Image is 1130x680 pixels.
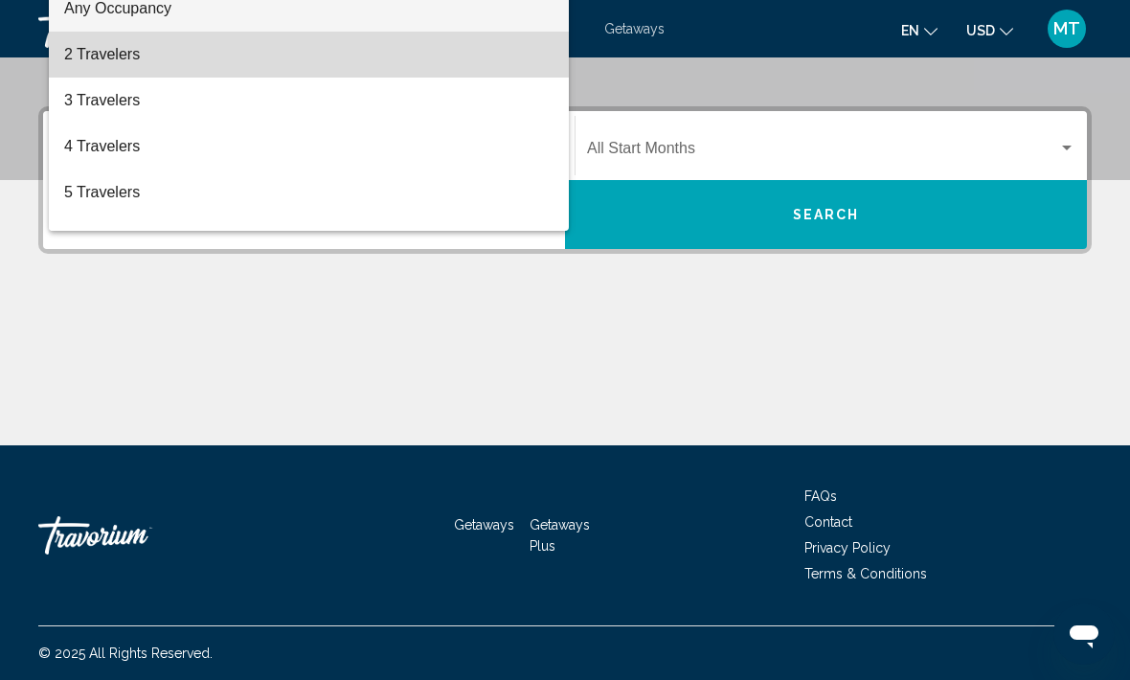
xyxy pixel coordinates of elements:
[64,124,554,170] span: 4 Travelers
[1053,603,1115,665] iframe: Button to launch messaging window
[64,215,554,261] span: 6 Travelers
[64,78,554,124] span: 3 Travelers
[64,170,554,215] span: 5 Travelers
[64,32,554,78] span: 2 Travelers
